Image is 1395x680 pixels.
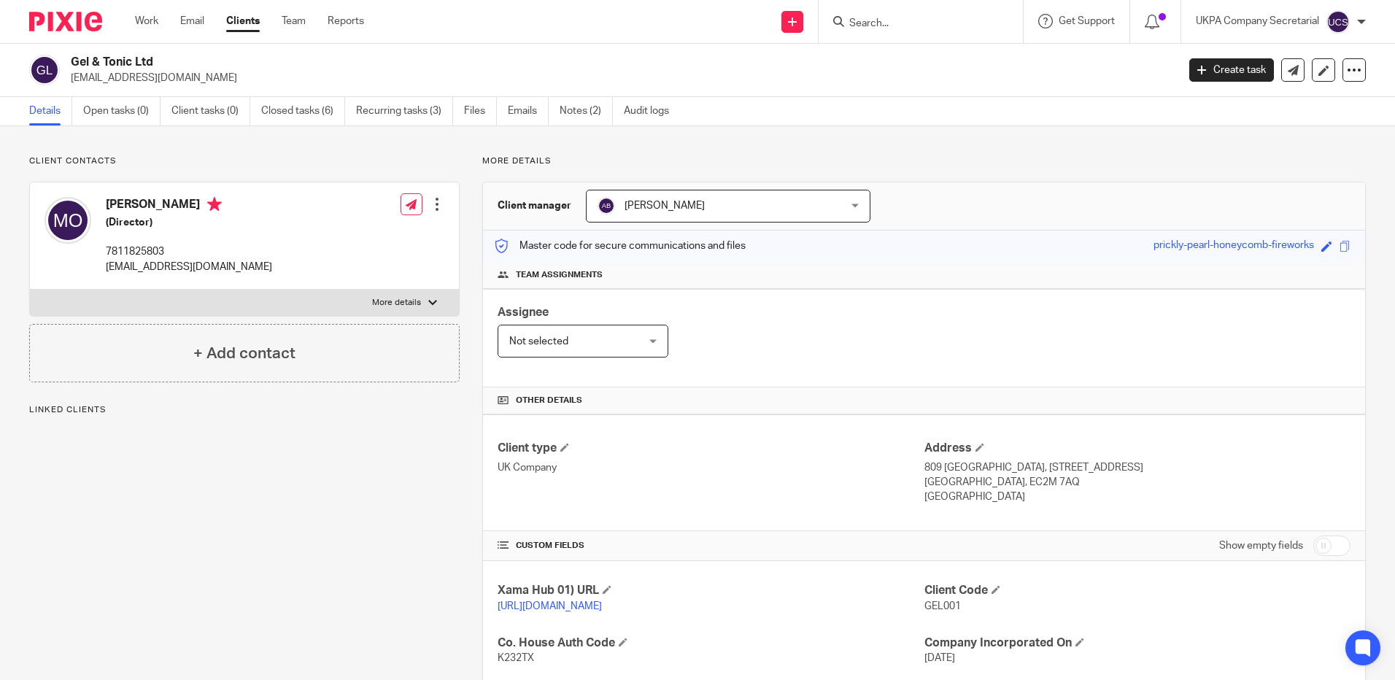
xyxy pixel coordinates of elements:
[106,244,272,259] p: 7811825803
[1154,238,1314,255] div: prickly-pearl-honeycomb-fireworks
[226,14,260,28] a: Clients
[464,97,497,125] a: Files
[498,460,924,475] p: UK Company
[29,55,60,85] img: svg%3E
[1196,14,1319,28] p: UKPA Company Secretarial
[516,395,582,406] span: Other details
[498,583,924,598] h4: Xama Hub 01) URL
[29,155,460,167] p: Client contacts
[498,198,571,213] h3: Client manager
[625,201,705,211] span: [PERSON_NAME]
[45,197,91,244] img: svg%3E
[482,155,1366,167] p: More details
[924,490,1350,504] p: [GEOGRAPHIC_DATA]
[1189,58,1274,82] a: Create task
[106,260,272,274] p: [EMAIL_ADDRESS][DOMAIN_NAME]
[624,97,680,125] a: Audit logs
[29,404,460,416] p: Linked clients
[106,215,272,230] h5: (Director)
[560,97,613,125] a: Notes (2)
[924,460,1350,475] p: 809 [GEOGRAPHIC_DATA], [STREET_ADDRESS]
[83,97,161,125] a: Open tasks (0)
[71,55,948,70] h2: Gel & Tonic Ltd
[924,583,1350,598] h4: Client Code
[1219,538,1303,553] label: Show empty fields
[498,441,924,456] h4: Client type
[71,71,1167,85] p: [EMAIL_ADDRESS][DOMAIN_NAME]
[106,197,272,215] h4: [PERSON_NAME]
[498,601,602,611] a: [URL][DOMAIN_NAME]
[372,297,421,309] p: More details
[924,441,1350,456] h4: Address
[924,635,1350,651] h4: Company Incorporated On
[848,18,979,31] input: Search
[282,14,306,28] a: Team
[498,635,924,651] h4: Co. House Auth Code
[498,540,924,552] h4: CUSTOM FIELDS
[29,12,102,31] img: Pixie
[135,14,158,28] a: Work
[516,269,603,281] span: Team assignments
[498,653,534,663] span: K232TX
[180,14,204,28] a: Email
[508,97,549,125] a: Emails
[494,239,746,253] p: Master code for secure communications and files
[171,97,250,125] a: Client tasks (0)
[924,653,955,663] span: [DATE]
[1326,10,1350,34] img: svg%3E
[1059,16,1115,26] span: Get Support
[29,97,72,125] a: Details
[207,197,222,212] i: Primary
[261,97,345,125] a: Closed tasks (6)
[509,336,568,347] span: Not selected
[598,197,615,215] img: svg%3E
[193,342,295,365] h4: + Add contact
[328,14,364,28] a: Reports
[924,601,961,611] span: GEL001
[498,306,549,318] span: Assignee
[924,475,1350,490] p: [GEOGRAPHIC_DATA], EC2M 7AQ
[356,97,453,125] a: Recurring tasks (3)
